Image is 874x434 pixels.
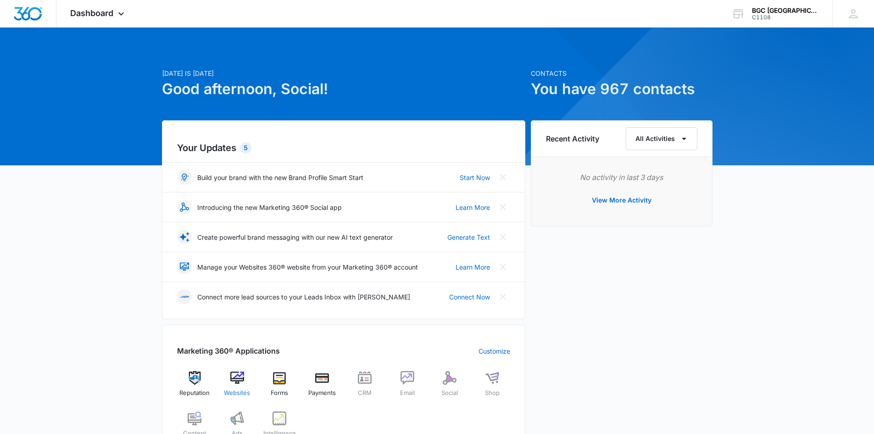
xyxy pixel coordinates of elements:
[305,371,340,404] a: Payments
[441,389,458,398] span: Social
[626,127,697,150] button: All Activities
[262,371,297,404] a: Forms
[531,68,713,78] p: Contacts
[197,203,342,212] p: Introducing the new Marketing 360® Social app
[358,389,372,398] span: CRM
[531,78,713,100] h1: You have 967 contacts
[456,262,490,272] a: Learn More
[177,345,280,356] h2: Marketing 360® Applications
[495,289,510,304] button: Close
[449,292,490,302] a: Connect Now
[752,14,819,21] div: account id
[495,259,510,274] button: Close
[456,203,490,212] a: Learn More
[495,230,510,244] button: Close
[162,68,525,78] p: [DATE] is [DATE]
[390,371,425,404] a: Email
[475,371,510,404] a: Shop
[752,7,819,14] div: account name
[240,142,251,153] div: 5
[177,141,510,155] h2: Your Updates
[447,232,490,242] a: Generate Text
[308,389,336,398] span: Payments
[583,189,661,211] button: View More Activity
[197,262,418,272] p: Manage your Websites 360® website from your Marketing 360® account
[495,200,510,214] button: Close
[177,371,212,404] a: Reputation
[179,389,210,398] span: Reputation
[485,389,500,398] span: Shop
[70,8,113,18] span: Dashboard
[162,78,525,100] h1: Good afternoon, Social!
[197,173,363,182] p: Build your brand with the new Brand Profile Smart Start
[432,371,468,404] a: Social
[546,133,599,144] h6: Recent Activity
[479,346,510,356] a: Customize
[197,292,410,302] p: Connect more lead sources to your Leads Inbox with [PERSON_NAME]
[197,232,393,242] p: Create powerful brand messaging with our new AI text generator
[495,170,510,185] button: Close
[460,173,490,182] a: Start Now
[347,371,383,404] a: CRM
[271,389,288,398] span: Forms
[224,389,250,398] span: Websites
[546,172,697,183] p: No activity in last 3 days
[219,371,255,404] a: Websites
[400,389,415,398] span: Email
